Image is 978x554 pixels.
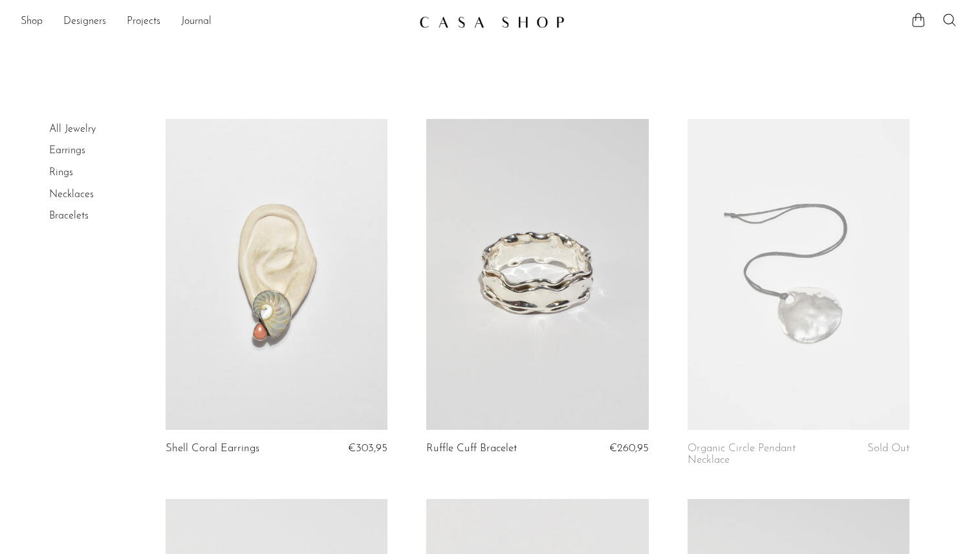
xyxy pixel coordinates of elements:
a: Shop [21,14,43,30]
span: €303,95 [348,443,387,454]
span: €260,95 [609,443,649,454]
a: All Jewelry [49,124,96,134]
a: Organic Circle Pendant Necklace [688,443,835,467]
a: Projects [127,14,160,30]
nav: Desktop navigation [21,11,409,33]
a: Bracelets [49,211,89,221]
a: Designers [63,14,106,30]
a: Ruffle Cuff Bracelet [426,443,517,454]
ul: NEW HEADER MENU [21,11,409,33]
a: Journal [181,14,212,30]
a: Shell Coral Earrings [166,443,259,454]
a: Earrings [49,145,85,156]
span: Sold Out [867,443,909,454]
a: Necklaces [49,189,94,200]
a: Rings [49,167,73,178]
